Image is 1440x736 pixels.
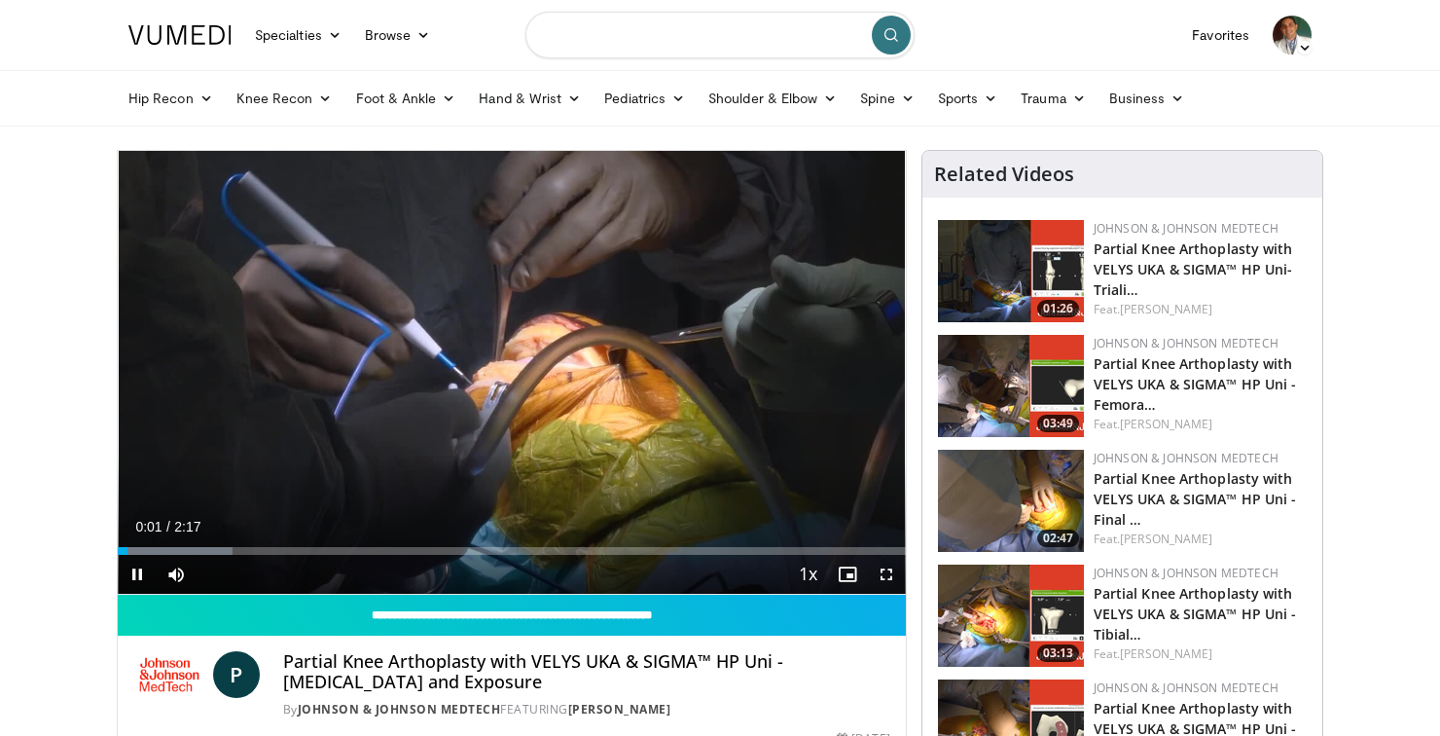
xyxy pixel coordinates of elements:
[1094,239,1293,299] a: Partial Knee Arthoplasty with VELYS UKA & SIGMA™ HP Uni- Triali…
[938,335,1084,437] a: 03:49
[467,79,593,118] a: Hand & Wrist
[1009,79,1098,118] a: Trauma
[174,519,200,534] span: 2:17
[1273,16,1312,55] img: Avatar
[1120,301,1212,317] a: [PERSON_NAME]
[828,555,867,594] button: Enable picture-in-picture mode
[133,651,205,698] img: Johnson & Johnson MedTech
[938,450,1084,552] a: 02:47
[118,555,157,594] button: Pause
[166,519,170,534] span: /
[789,555,828,594] button: Playback Rate
[934,163,1074,186] h4: Related Videos
[938,565,1084,667] img: fca33e5d-2676-4c0d-8432-0e27cf4af401.png.150x105_q85_crop-smart_upscale.png
[1037,300,1079,317] span: 01:26
[938,565,1084,667] a: 03:13
[848,79,925,118] a: Spine
[1120,416,1212,432] a: [PERSON_NAME]
[213,651,260,698] a: P
[298,701,501,718] a: Johnson & Johnson MedTech
[1094,354,1297,414] a: Partial Knee Arthoplasty with VELYS UKA & SIGMA™ HP Uni - Femora…
[135,519,162,534] span: 0:01
[225,79,344,118] a: Knee Recon
[117,79,225,118] a: Hip Recon
[1094,584,1297,644] a: Partial Knee Arthoplasty with VELYS UKA & SIGMA™ HP Uni - Tibial…
[344,79,468,118] a: Foot & Ankle
[1094,531,1307,548] div: Feat.
[1120,531,1212,547] a: [PERSON_NAME]
[867,555,906,594] button: Fullscreen
[1037,644,1079,662] span: 03:13
[938,220,1084,322] img: 54517014-b7e0-49d7-8366-be4d35b6cc59.png.150x105_q85_crop-smart_upscale.png
[283,651,890,693] h4: Partial Knee Arthoplasty with VELYS UKA & SIGMA™ HP Uni - [MEDICAL_DATA] and Exposure
[1094,469,1297,529] a: Partial Knee Arthoplasty with VELYS UKA & SIGMA™ HP Uni - Final …
[926,79,1010,118] a: Sports
[157,555,196,594] button: Mute
[1098,79,1197,118] a: Business
[283,701,890,718] div: By FEATURING
[128,25,232,45] img: VuMedi Logo
[938,450,1084,552] img: 2dac1888-fcb6-4628-a152-be974a3fbb82.png.150x105_q85_crop-smart_upscale.png
[593,79,697,118] a: Pediatrics
[1037,415,1079,432] span: 03:49
[568,701,671,718] a: [PERSON_NAME]
[1094,680,1278,696] a: Johnson & Johnson MedTech
[525,12,915,58] input: Search topics, interventions
[697,79,848,118] a: Shoulder & Elbow
[1094,565,1278,581] a: Johnson & Johnson MedTech
[1120,645,1212,662] a: [PERSON_NAME]
[353,16,443,55] a: Browse
[1094,220,1278,237] a: Johnson & Johnson MedTech
[243,16,353,55] a: Specialties
[1037,530,1079,547] span: 02:47
[118,547,906,555] div: Progress Bar
[1180,16,1261,55] a: Favorites
[938,335,1084,437] img: 13513cbe-2183-4149-ad2a-2a4ce2ec625a.png.150x105_q85_crop-smart_upscale.png
[1094,450,1278,466] a: Johnson & Johnson MedTech
[118,151,906,595] video-js: Video Player
[1094,416,1307,433] div: Feat.
[1094,645,1307,663] div: Feat.
[938,220,1084,322] a: 01:26
[1094,301,1307,318] div: Feat.
[1094,335,1278,351] a: Johnson & Johnson MedTech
